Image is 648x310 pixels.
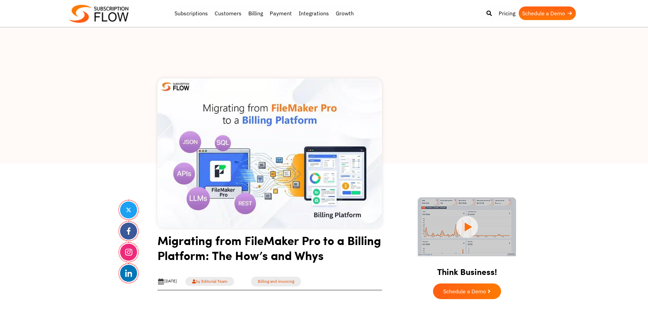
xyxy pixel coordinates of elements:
[69,5,129,23] img: Subscriptionflow
[418,197,516,256] img: intro video
[266,6,295,20] a: Payment
[171,6,211,20] a: Subscriptions
[211,6,245,20] a: Customers
[185,277,234,286] a: by Editorial Team
[332,6,357,20] a: Growth
[433,283,501,299] a: Schedule a Demo
[295,6,332,20] a: Integrations
[443,289,486,294] span: Schedule a Demo
[157,78,382,228] img: Migrating from FileMaker Pro to a Billing Platform
[157,233,382,268] h1: Migrating from FileMaker Pro to a Billing Platform: The How’s and Whys
[519,6,576,20] a: Schedule a Demo
[245,6,266,20] a: Billing
[157,278,177,285] div: [DATE]
[251,277,301,287] a: Billing and invoicing
[495,6,519,20] a: Pricing
[406,258,528,280] h2: Think Business!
